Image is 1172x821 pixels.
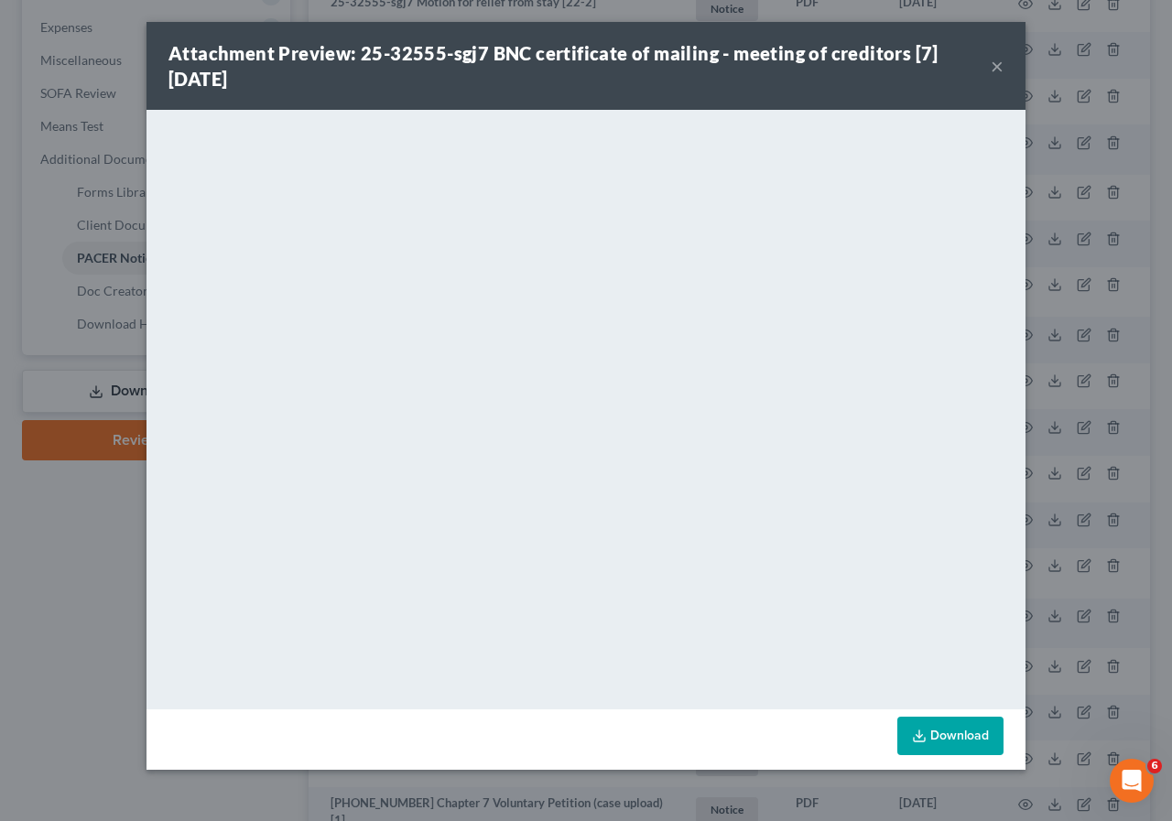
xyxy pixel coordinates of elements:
[1110,759,1154,803] iframe: Intercom live chat
[1147,759,1162,773] span: 6
[991,55,1004,77] button: ×
[168,42,939,90] strong: Attachment Preview: 25-32555-sgj7 BNC certificate of mailing - meeting of creditors [7] [DATE]
[146,110,1025,705] iframe: <object ng-attr-data='[URL][DOMAIN_NAME]' type='application/pdf' width='100%' height='650px'></ob...
[897,717,1004,755] a: Download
